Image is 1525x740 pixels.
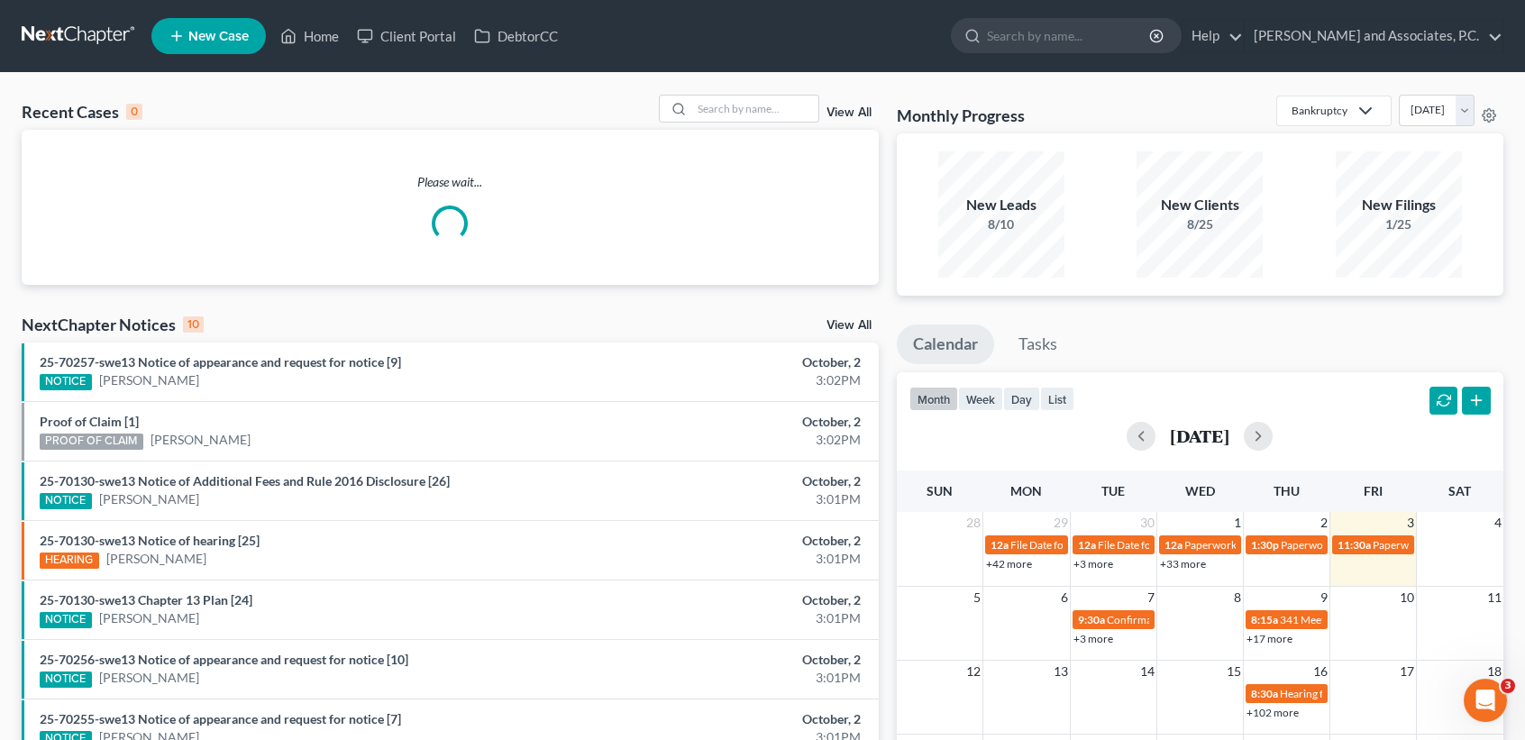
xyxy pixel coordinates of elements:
span: Wed [1185,483,1215,498]
div: NextChapter Notices [22,314,204,335]
a: Calendar [897,324,994,364]
div: 8/25 [1137,215,1263,233]
div: PROOF OF CLAIM [40,434,143,450]
div: 1/25 [1336,215,1462,233]
a: +42 more [986,557,1032,571]
span: Paperwork appt for [PERSON_NAME] [1281,538,1459,552]
span: 1:30p [1251,538,1279,552]
span: 4 [1493,512,1503,534]
span: 8 [1232,587,1243,608]
div: 3:02PM [598,371,860,389]
div: October, 2 [598,710,860,728]
button: month [909,387,958,411]
div: 8/10 [938,215,1064,233]
input: Search by name... [692,96,818,122]
div: 3:01PM [598,609,860,627]
p: Please wait... [22,173,879,191]
div: 0 [126,104,142,120]
span: 11:30a [1338,538,1371,552]
span: 8:15a [1251,613,1278,626]
span: 29 [1052,512,1070,534]
a: Client Portal [348,20,465,52]
a: +3 more [1073,557,1113,571]
div: 3:01PM [598,490,860,508]
div: October, 2 [598,532,860,550]
span: 9 [1319,587,1329,608]
div: October, 2 [598,651,860,669]
div: NOTICE [40,493,92,509]
a: [PERSON_NAME] [106,550,206,568]
div: October, 2 [598,472,860,490]
div: HEARING [40,553,99,569]
a: +102 more [1246,706,1299,719]
div: New Filings [1336,195,1462,215]
span: Thu [1274,483,1300,498]
a: +17 more [1246,632,1292,645]
a: Home [271,20,348,52]
span: Hearing for [PERSON_NAME] [1280,687,1420,700]
span: 12a [991,538,1009,552]
button: day [1003,387,1040,411]
div: New Clients [1137,195,1263,215]
a: [PERSON_NAME] [99,669,199,687]
a: 25-70130-swe13 Notice of Additional Fees and Rule 2016 Disclosure [26] [40,473,450,489]
h3: Monthly Progress [897,105,1025,126]
span: 13 [1052,661,1070,682]
span: New Case [188,30,249,43]
div: 3:02PM [598,431,860,449]
span: 10 [1398,587,1416,608]
span: 12 [964,661,982,682]
span: Paperwork appt for [PERSON_NAME] [1184,538,1363,552]
span: File Date for [PERSON_NAME] [1010,538,1155,552]
div: New Leads [938,195,1064,215]
div: October, 2 [598,353,860,371]
a: 25-70130-swe13 Chapter 13 Plan [24] [40,592,252,608]
span: Confirmation hearing for [PERSON_NAME] [1107,613,1311,626]
span: Tue [1101,483,1125,498]
span: 9:30a [1078,613,1105,626]
span: 30 [1138,512,1156,534]
span: 8:30a [1251,687,1278,700]
a: Proof of Claim [1] [40,414,139,429]
a: [PERSON_NAME] and Associates, P.C. [1245,20,1502,52]
button: list [1040,387,1074,411]
a: 25-70256-swe13 Notice of appearance and request for notice [10] [40,652,408,667]
span: 12a [1164,538,1183,552]
div: Bankruptcy [1292,103,1347,118]
span: 341 Meeting for [PERSON_NAME] [1280,613,1442,626]
a: [PERSON_NAME] [151,431,251,449]
span: 18 [1485,661,1503,682]
a: 25-70257-swe13 Notice of appearance and request for notice [9] [40,354,401,370]
a: 25-70255-swe13 Notice of appearance and request for notice [7] [40,711,401,726]
span: Fri [1364,483,1383,498]
div: 3:01PM [598,669,860,687]
div: NOTICE [40,374,92,390]
span: 17 [1398,661,1416,682]
span: 15 [1225,661,1243,682]
div: October, 2 [598,413,860,431]
span: 6 [1059,587,1070,608]
a: Help [1183,20,1243,52]
a: View All [826,319,872,332]
a: DebtorCC [465,20,567,52]
div: October, 2 [598,591,860,609]
span: 28 [964,512,982,534]
span: 2 [1319,512,1329,534]
span: 16 [1311,661,1329,682]
span: 1 [1232,512,1243,534]
input: Search by name... [987,19,1152,52]
a: [PERSON_NAME] [99,609,199,627]
span: Sun [927,483,953,498]
span: 7 [1146,587,1156,608]
a: Tasks [1002,324,1073,364]
span: 11 [1485,587,1503,608]
iframe: Intercom live chat [1464,679,1507,722]
a: View All [826,106,872,119]
div: 10 [183,316,204,333]
a: [PERSON_NAME] [99,371,199,389]
a: [PERSON_NAME] [99,490,199,508]
a: +3 more [1073,632,1113,645]
span: 12a [1078,538,1096,552]
button: week [958,387,1003,411]
span: 14 [1138,661,1156,682]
